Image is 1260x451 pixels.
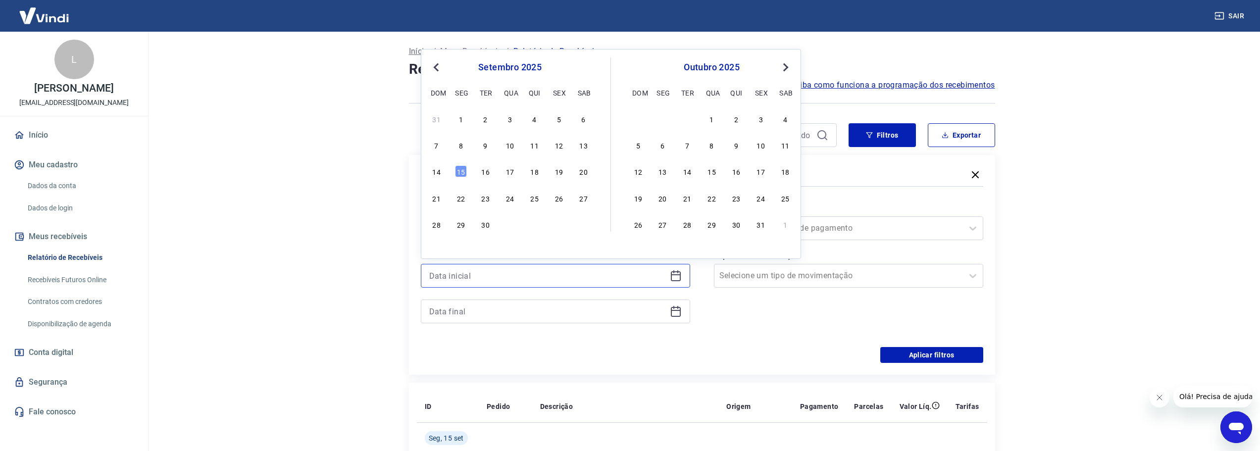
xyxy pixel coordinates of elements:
div: ter [480,87,492,99]
div: Choose quinta-feira, 25 de setembro de 2025 [529,192,541,204]
div: Choose sábado, 25 de outubro de 2025 [779,192,791,204]
p: / [433,46,436,57]
a: Contratos com credores [24,292,136,312]
h4: Relatório de Recebíveis [409,59,995,79]
div: Choose terça-feira, 23 de setembro de 2025 [480,192,492,204]
div: Choose quarta-feira, 15 de outubro de 2025 [706,165,718,177]
div: Choose segunda-feira, 27 de outubro de 2025 [656,218,668,230]
img: Vindi [12,0,76,31]
div: Choose domingo, 31 de agosto de 2025 [431,113,443,125]
div: Choose terça-feira, 14 de outubro de 2025 [681,165,693,177]
button: Sair [1212,7,1248,25]
div: Choose segunda-feira, 29 de setembro de 2025 [656,113,668,125]
div: Choose quinta-feira, 9 de outubro de 2025 [730,139,742,151]
div: Choose quinta-feira, 23 de outubro de 2025 [730,192,742,204]
div: Choose domingo, 26 de outubro de 2025 [632,218,644,230]
span: Seg, 15 set [429,433,464,443]
div: Choose segunda-feira, 22 de setembro de 2025 [455,192,467,204]
div: setembro 2025 [429,61,591,73]
div: Choose sábado, 18 de outubro de 2025 [779,165,791,177]
div: Choose domingo, 12 de outubro de 2025 [632,165,644,177]
p: ID [425,401,432,411]
div: qui [529,87,541,99]
div: Choose quarta-feira, 10 de setembro de 2025 [504,139,516,151]
div: Choose terça-feira, 9 de setembro de 2025 [480,139,492,151]
div: Choose sexta-feira, 19 de setembro de 2025 [553,165,565,177]
div: Choose sábado, 11 de outubro de 2025 [779,139,791,151]
div: Choose sábado, 1 de novembro de 2025 [779,218,791,230]
div: Choose sexta-feira, 5 de setembro de 2025 [553,113,565,125]
div: Choose sexta-feira, 10 de outubro de 2025 [755,139,767,151]
p: Tarifas [956,401,979,411]
div: seg [656,87,668,99]
div: sex [553,87,565,99]
div: month 2025-10 [631,111,793,231]
p: Pagamento [800,401,839,411]
button: Meus recebíveis [12,226,136,248]
div: L [54,40,94,79]
div: Choose quinta-feira, 4 de setembro de 2025 [529,113,541,125]
div: Choose terça-feira, 21 de outubro de 2025 [681,192,693,204]
a: Início [409,46,429,57]
div: Choose quinta-feira, 18 de setembro de 2025 [529,165,541,177]
p: Origem [726,401,751,411]
button: Filtros [849,123,916,147]
iframe: Botão para abrir a janela de mensagens [1220,411,1252,443]
button: Aplicar filtros [880,347,983,363]
div: Choose sábado, 4 de outubro de 2025 [578,218,590,230]
div: Choose domingo, 19 de outubro de 2025 [632,192,644,204]
a: Meus Recebíveis [440,46,502,57]
div: Choose sábado, 4 de outubro de 2025 [779,113,791,125]
div: Choose terça-feira, 7 de outubro de 2025 [681,139,693,151]
span: Conta digital [29,346,73,359]
p: Parcelas [854,401,883,411]
div: sab [578,87,590,99]
a: Dados da conta [24,176,136,196]
div: Choose sábado, 20 de setembro de 2025 [578,165,590,177]
div: Choose quarta-feira, 3 de setembro de 2025 [504,113,516,125]
iframe: Fechar mensagem [1150,388,1169,407]
div: outubro 2025 [631,61,793,73]
div: Choose terça-feira, 30 de setembro de 2025 [681,113,693,125]
div: Choose quarta-feira, 1 de outubro de 2025 [706,113,718,125]
button: Exportar [928,123,995,147]
div: Choose terça-feira, 16 de setembro de 2025 [480,165,492,177]
span: Saiba como funciona a programação dos recebimentos [791,79,995,91]
button: Next Month [780,61,792,73]
div: Choose sábado, 6 de setembro de 2025 [578,113,590,125]
div: Choose sexta-feira, 3 de outubro de 2025 [553,218,565,230]
div: Choose terça-feira, 28 de outubro de 2025 [681,218,693,230]
div: Choose quinta-feira, 11 de setembro de 2025 [529,139,541,151]
div: Choose sexta-feira, 31 de outubro de 2025 [755,218,767,230]
div: Choose domingo, 7 de setembro de 2025 [431,139,443,151]
a: Fale conosco [12,401,136,423]
div: sab [779,87,791,99]
label: Tipo de Movimentação [716,250,981,262]
div: Choose quarta-feira, 8 de outubro de 2025 [706,139,718,151]
div: Choose terça-feira, 30 de setembro de 2025 [480,218,492,230]
div: Choose segunda-feira, 6 de outubro de 2025 [656,139,668,151]
a: Relatório de Recebíveis [24,248,136,268]
span: Olá! Precisa de ajuda? [6,7,83,15]
a: Dados de login [24,198,136,218]
div: dom [632,87,644,99]
div: dom [431,87,443,99]
div: Choose sexta-feira, 3 de outubro de 2025 [755,113,767,125]
a: Segurança [12,371,136,393]
button: Previous Month [430,61,442,73]
p: Pedido [487,401,510,411]
div: Choose segunda-feira, 15 de setembro de 2025 [455,165,467,177]
div: Choose domingo, 28 de setembro de 2025 [632,113,644,125]
div: Choose segunda-feira, 20 de outubro de 2025 [656,192,668,204]
div: Choose quarta-feira, 22 de outubro de 2025 [706,192,718,204]
p: / [505,46,509,57]
a: Disponibilização de agenda [24,314,136,334]
div: Choose domingo, 5 de outubro de 2025 [632,139,644,151]
div: Choose sexta-feira, 12 de setembro de 2025 [553,139,565,151]
div: Choose sábado, 27 de setembro de 2025 [578,192,590,204]
div: Choose quarta-feira, 24 de setembro de 2025 [504,192,516,204]
div: Choose sexta-feira, 24 de outubro de 2025 [755,192,767,204]
div: Choose quarta-feira, 1 de outubro de 2025 [504,218,516,230]
a: Início [12,124,136,146]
